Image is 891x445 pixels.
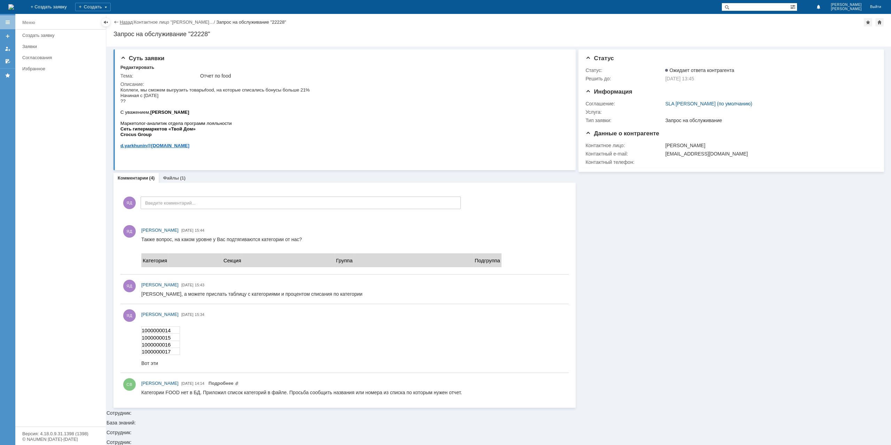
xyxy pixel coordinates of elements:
[22,437,99,442] div: © NAUMEN [DATE]-[DATE]
[0,6,39,13] td: 1000000014
[141,282,179,287] span: [PERSON_NAME]
[120,55,164,62] span: Суть заявки
[26,56,69,61] span: @[DOMAIN_NAME]
[665,76,694,81] span: [DATE] 13:45
[665,143,873,148] div: [PERSON_NAME]
[181,381,194,386] span: [DATE]
[141,381,179,386] span: [PERSON_NAME]
[181,228,194,232] span: [DATE]
[19,41,104,52] a: Заявки
[8,4,14,10] a: Перейти на домашнюю страницу
[0,20,39,27] td: 1000000016
[141,227,179,234] a: [PERSON_NAME]
[102,18,110,26] div: Скрыть меню
[75,3,111,11] div: Создать
[665,101,752,106] a: SLA [PERSON_NAME] (по умолчанию)
[120,73,199,79] div: Тема:
[22,55,102,60] div: Согласования
[107,47,891,415] div: Сотрудник:
[0,27,39,34] td: 1000000017
[875,18,884,26] div: Сделать домашней страницей
[195,228,205,232] span: 15:44
[141,281,179,288] a: [PERSON_NAME]
[120,81,566,87] div: Описание:
[22,44,102,49] div: Заявки
[585,151,664,157] div: Контактный e-mail:
[585,130,659,137] span: Данные о контрагенте
[85,0,94,6] span: food
[22,66,94,71] div: Избранное
[831,3,862,7] span: [PERSON_NAME]
[22,18,35,27] div: Меню
[831,7,862,11] span: [PERSON_NAME]
[81,17,101,31] td: Секция
[163,175,179,181] a: Файлы
[141,228,179,233] span: [PERSON_NAME]
[181,312,194,317] span: [DATE]
[585,76,664,81] div: Решить до:
[120,19,133,25] a: Назад
[107,420,891,425] div: База знаний:
[181,283,194,287] span: [DATE]
[585,67,664,73] div: Статус:
[30,23,69,28] b: [PERSON_NAME]
[134,19,214,25] a: Контактное лицо "[PERSON_NAME]…
[585,118,664,123] div: Тип заявки:
[141,380,179,387] a: [PERSON_NAME]
[665,118,873,123] div: Запрос на обслуживание
[200,73,564,79] div: Отчет по food
[585,143,664,148] div: Контактное лицо:
[22,33,102,38] div: Создать заявку
[107,440,891,445] div: Сотрудник:
[216,19,286,25] div: Запрос на обслуживание "22228"
[2,56,13,67] a: Мои согласования
[585,109,664,115] div: Услуга:
[149,175,155,181] div: (4)
[585,88,632,95] span: Информация
[2,43,13,54] a: Мои заявки
[194,17,212,31] td: Группа
[118,175,148,181] a: Комментарии
[195,312,205,317] span: 15:34
[208,381,239,386] a: Прикреплены файлы: TD_CATEG.xlsx
[585,101,664,106] div: Соглашение:
[113,31,884,38] div: Запрос на обслуживание "22228"
[195,381,205,386] span: 14:14
[141,312,179,317] span: [PERSON_NAME]
[665,151,873,157] div: [EMAIL_ADDRESS][DOMAIN_NAME]
[585,159,664,165] div: Контактный телефон:
[180,175,186,181] div: (1)
[332,17,360,31] td: Подгруппа
[790,3,797,10] span: Расширенный поиск
[665,67,734,73] span: Ожидает ответа контрагента
[133,19,134,24] div: |
[134,19,216,25] div: /
[19,30,104,41] a: Создать заявку
[141,311,179,318] a: [PERSON_NAME]
[2,31,13,42] a: Создать заявку
[107,430,891,435] div: Сотрудник:
[123,197,136,209] span: ЯД
[585,55,614,62] span: Статус
[8,4,14,10] img: logo
[195,283,205,287] span: 15:43
[22,431,99,436] div: Версия: 4.18.0.9.31.1398 (1398)
[120,65,154,70] div: Редактировать
[19,52,104,63] a: Согласования
[0,13,39,20] td: 1000000015
[864,18,872,26] div: Добавить в избранное
[17,45,31,50] span: Group
[0,17,27,31] td: Категория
